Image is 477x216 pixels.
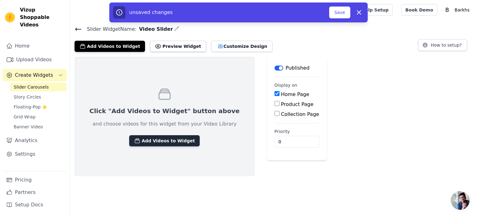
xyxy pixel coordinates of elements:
[14,94,41,100] span: Story Circles
[418,39,467,51] button: How to setup?
[286,64,310,72] p: Published
[10,103,67,111] a: Floating-Pop ⭐
[14,84,49,90] span: Slider Carousels
[418,44,467,49] a: How to setup?
[275,128,319,135] label: Priority
[89,107,240,115] p: Click "Add Videos to Widget" button above
[14,114,35,120] span: Grid Wrap
[129,135,200,146] button: Add Videos to Widget
[2,199,67,211] a: Setup Docs
[93,120,237,128] p: and choose videos for this widget from your Video Library
[10,122,67,131] a: Banner Video
[2,69,67,81] button: Create Widgets
[150,41,206,52] button: Preview Widget
[75,41,145,52] button: Add Videos to Widget
[451,191,470,210] a: Open chat
[2,53,67,66] a: Upload Videos
[2,148,67,160] a: Settings
[2,134,67,147] a: Analytics
[281,91,309,97] label: Home Page
[2,174,67,186] a: Pricing
[10,83,67,91] a: Slider Carousels
[82,25,137,33] span: Slider Widget Name:
[2,40,67,52] a: Home
[2,186,67,199] a: Partners
[281,111,319,117] label: Collection Page
[329,7,350,18] button: Save
[10,113,67,121] a: Grid Wrap
[137,25,173,33] span: Video Slider
[174,25,179,33] div: Edit Name
[14,104,47,110] span: Floating-Pop ⭐
[211,41,272,52] button: Customize Design
[14,124,43,130] span: Banner Video
[15,71,53,79] span: Create Widgets
[129,9,173,15] span: unsaved changes
[275,82,298,88] legend: Display on
[281,101,314,107] label: Product Page
[10,93,67,101] a: Story Circles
